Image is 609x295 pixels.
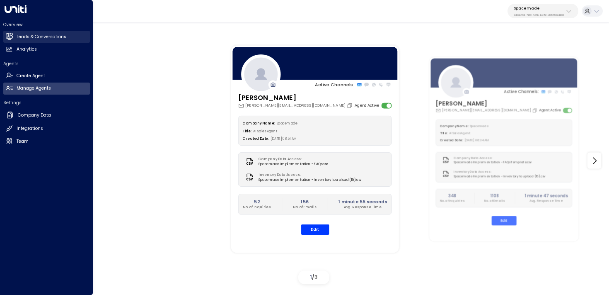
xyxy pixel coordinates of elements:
span: Spacemade Implementation - FAQs Template.csv [454,161,532,165]
div: [PERSON_NAME][EMAIL_ADDRESS][DOMAIN_NAME] [436,108,539,113]
label: Inventory Data Access: [259,173,359,178]
h3: [PERSON_NAME] [238,93,354,102]
p: No. of Emails [484,199,505,203]
a: Team [3,135,90,147]
h2: 348 [440,193,465,198]
div: [PERSON_NAME][EMAIL_ADDRESS][DOMAIN_NAME] [238,102,354,108]
span: 1 [310,273,312,280]
a: Manage Agents [3,83,90,95]
span: AI Sales Agent [253,129,278,133]
h2: 1 minute 47 seconds [525,193,568,198]
label: Company Data Access: [454,156,529,161]
label: Created Date: [243,137,269,141]
h2: Overview [3,22,90,28]
p: Spacemade [514,6,564,11]
a: Integrations [3,123,90,135]
h2: Agents [3,61,90,67]
button: Spacemade0d57b456-76f9-434b-bc82-bf954502d602 [508,4,578,18]
span: [DATE] 08:51 AM [271,137,297,141]
button: Copy [532,108,539,113]
button: Edit [301,224,329,235]
h2: 1 minute 55 seconds [338,198,387,205]
label: Company Data Access: [259,157,325,162]
h2: Create Agent [17,73,45,79]
h2: Company Data [18,112,51,119]
p: 0d57b456-76f9-434b-bc82-bf954502d602 [514,13,564,17]
label: Company Name: [243,121,275,125]
label: Title: [243,129,251,133]
label: Created Date: [440,138,463,142]
span: Spacemade [470,124,489,128]
h2: 156 [293,198,317,205]
span: Spacemade [276,121,297,125]
p: Avg. Response Time [525,199,568,203]
p: Active Channels: [315,81,354,88]
p: Avg. Response Time [338,205,387,210]
a: Company Data [3,109,90,122]
span: 3 [314,273,318,280]
p: No. of Inquiries [243,205,271,210]
p: No. of Inquiries [440,199,465,203]
p: No. of Emails [293,205,317,210]
h3: [PERSON_NAME] [436,99,539,108]
label: Inventory Data Access: [454,170,543,174]
label: Title: [440,131,447,135]
h2: 1108 [484,193,505,198]
a: Analytics [3,44,90,56]
button: Copy [347,102,354,108]
p: Active Channels: [504,89,539,95]
label: Company Name: [440,124,469,128]
h2: Settings [3,100,90,106]
button: Edit [492,216,517,225]
span: AI Sales Agent [449,131,471,135]
span: [DATE] 06:34 AM [465,138,490,142]
span: Spacemade Implementation - Inventory to upload (15).csv [259,178,361,183]
div: / [298,271,329,284]
span: Spacemade Implementation - Inventory to upload (15).csv [454,174,546,179]
h2: Manage Agents [17,85,51,92]
h2: Integrations [17,125,43,132]
a: Leads & Conversations [3,31,90,43]
label: Agent Active [539,108,561,113]
span: Spacemade Implementation - FAQs.csv [259,162,328,167]
h2: Team [17,138,29,145]
h2: Leads & Conversations [17,34,66,40]
h2: Analytics [17,46,37,53]
label: Agent Active [354,102,379,108]
a: Create Agent [3,70,90,82]
h2: 52 [243,198,271,205]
